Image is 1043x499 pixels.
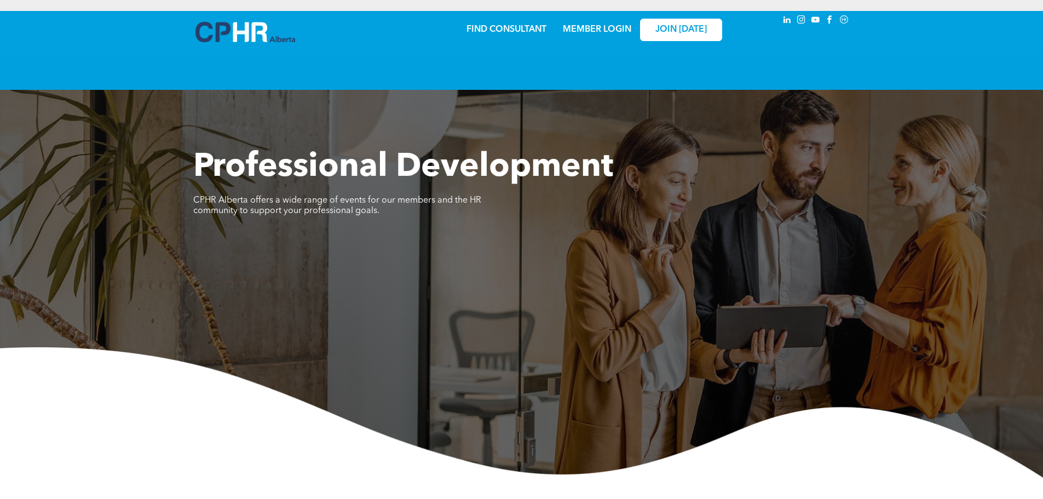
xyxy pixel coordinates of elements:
[838,14,850,28] a: Social network
[640,19,722,41] a: JOIN [DATE]
[810,14,822,28] a: youtube
[193,151,613,184] span: Professional Development
[195,22,295,42] img: A blue and white logo for cp alberta
[824,14,836,28] a: facebook
[193,196,481,215] span: CPHR Alberta offers a wide range of events for our members and the HR community to support your p...
[796,14,808,28] a: instagram
[655,25,707,35] span: JOIN [DATE]
[563,25,631,34] a: MEMBER LOGIN
[466,25,546,34] a: FIND CONSULTANT
[781,14,793,28] a: linkedin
